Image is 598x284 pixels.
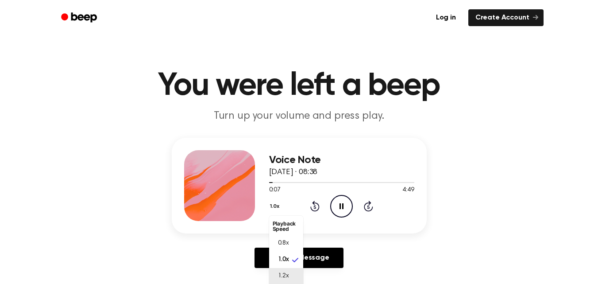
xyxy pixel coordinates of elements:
span: 0.8x [278,239,289,248]
h3: Voice Note [269,154,414,166]
h1: You were left a beep [73,70,526,102]
a: Reply to Message [255,248,343,268]
button: 1.0x [269,199,283,214]
a: Beep [55,9,105,27]
span: 1.2x [278,272,289,281]
span: [DATE] · 08:38 [269,168,318,176]
span: 1.0x [278,255,289,265]
span: 4:49 [402,186,414,195]
span: 0:07 [269,186,281,195]
li: Playback Speed [269,218,303,235]
a: Create Account [468,9,544,26]
a: Log in [429,9,463,26]
p: Turn up your volume and press play. [129,109,469,124]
